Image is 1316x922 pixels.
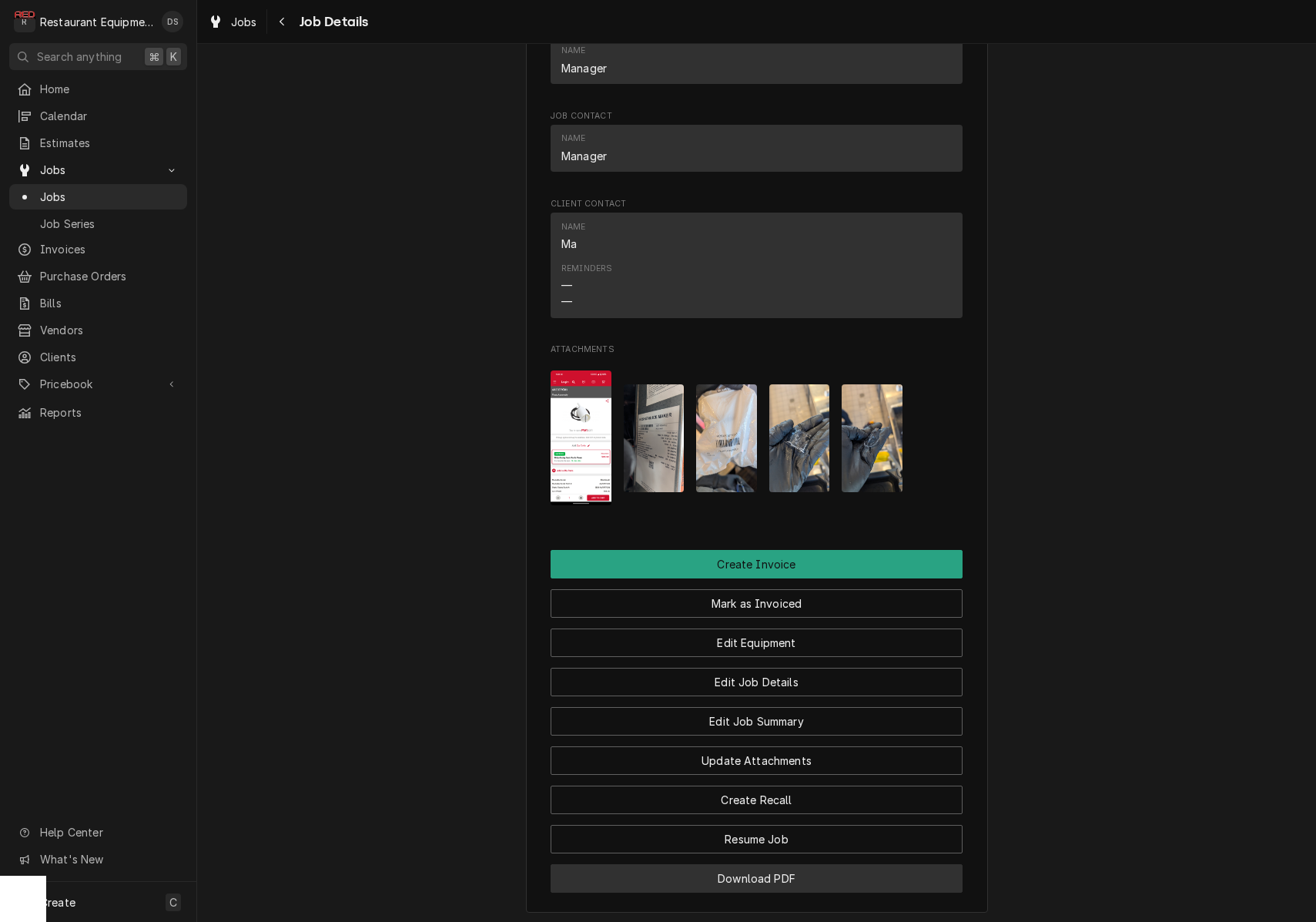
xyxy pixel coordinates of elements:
span: Home [40,81,179,97]
div: Name [561,132,607,163]
img: BIe97N7R5aNKA7bcvWH1 [551,370,611,505]
span: What's New [40,851,178,867]
div: Job Reporter [551,22,963,91]
a: Go to Pricebook [9,371,187,397]
span: K [170,49,177,65]
button: Create Recall [551,786,963,814]
div: Button Group Row [551,775,963,814]
div: Button Group Row [551,814,963,853]
span: Job Contact [551,110,963,122]
span: ⌘ [149,49,159,65]
span: Jobs [231,14,257,30]
a: Calendar [9,103,187,129]
span: Job Details [295,12,369,32]
div: Manager [561,148,607,164]
div: Button Group Row [551,736,963,775]
div: Button Group Row [551,578,963,618]
div: Ma [561,236,577,252]
div: Reminders [561,263,612,310]
a: Home [9,76,187,102]
button: Edit Equipment [551,629,963,657]
div: Contact [551,37,963,84]
a: Go to Help Center [9,820,187,845]
button: Mark as Invoiced [551,589,963,618]
span: Create [40,896,75,909]
div: Restaurant Equipment Diagnostics's Avatar [14,11,35,32]
button: Download PDF [551,864,963,893]
div: Client Contact [551,198,963,325]
button: Resume Job [551,825,963,853]
span: Search anything [37,49,122,65]
div: Name [561,132,586,145]
button: Edit Job Details [551,668,963,696]
div: Attachments [551,344,963,518]
a: Go to What's New [9,847,187,872]
div: Restaurant Equipment Diagnostics [40,14,153,30]
div: Contact [551,213,963,318]
span: Pricebook [40,376,156,392]
a: Job Series [9,211,187,236]
img: 9ehq9LVXTgCG7bfY7tNw [624,384,685,492]
img: HbbsU1oGQ3GXcyXxamD8 [769,384,830,492]
span: Help Center [40,824,178,840]
a: Jobs [9,184,187,210]
span: Job Series [40,216,179,232]
div: Derek Stewart's Avatar [162,11,183,32]
div: Client Contact List [551,213,963,325]
button: Navigate back [270,9,295,34]
div: — [561,277,572,293]
span: Attachments [551,359,963,518]
img: SpRCJU7yTTCFixiOIkSC [842,384,902,492]
span: Bills [40,295,179,311]
div: Name [561,221,586,233]
button: Update Attachments [551,746,963,775]
div: Button Group Row [551,550,963,578]
button: Create Invoice [551,550,963,578]
div: Job Reporter List [551,37,963,91]
span: C [169,894,177,910]
div: Button Group Row [551,696,963,736]
span: Invoices [40,241,179,257]
a: Clients [9,344,187,370]
a: Go to Jobs [9,157,187,183]
span: Estimates [40,135,179,151]
div: Button Group Row [551,618,963,657]
span: Vendors [40,322,179,338]
span: Jobs [40,189,179,205]
a: Reports [9,400,187,425]
span: Jobs [40,162,156,178]
span: Client Contact [551,198,963,210]
a: Vendors [9,317,187,343]
div: R [14,11,35,32]
div: Button Group Row [551,853,963,893]
div: Job Contact List [551,125,963,179]
div: Name [561,45,586,57]
span: Purchase Orders [40,268,179,284]
img: cAsy1Lf6Qpms4NBciU3L [696,384,757,492]
div: Name [561,45,607,75]
a: Jobs [202,9,263,35]
span: Calendar [40,108,179,124]
span: Attachments [551,344,963,356]
div: Reminders [561,263,612,275]
a: Purchase Orders [9,263,187,289]
div: Button Group [551,550,963,893]
div: Contact [551,125,963,172]
button: Edit Job Summary [551,707,963,736]
span: Clients [40,349,179,365]
div: Job Contact [551,110,963,179]
div: Name [561,221,586,252]
a: Bills [9,290,187,316]
button: Search anything⌘K [9,43,187,70]
a: Invoices [9,236,187,262]
div: Button Group Row [551,657,963,696]
a: Estimates [9,130,187,156]
div: — [561,293,572,310]
div: Manager [561,60,607,76]
div: DS [162,11,183,32]
span: Reports [40,404,179,421]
